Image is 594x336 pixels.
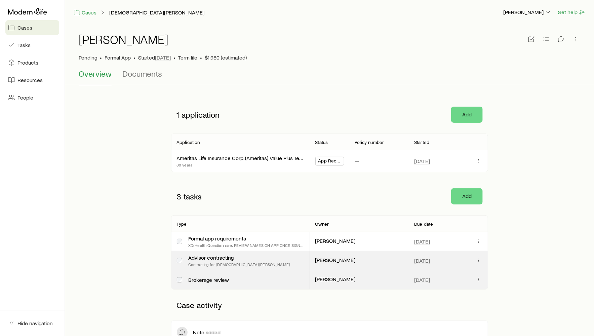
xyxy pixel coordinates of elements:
a: Ameritas Life Insurance Corp. (Ameritas) Value Plus Term [176,155,305,161]
a: Cases [5,20,59,35]
a: Products [5,55,59,70]
p: Owner [315,221,329,227]
a: People [5,90,59,105]
span: [DATE] [414,276,430,283]
span: Overview [79,69,112,78]
span: • [100,54,102,61]
p: [PERSON_NAME] [315,237,356,246]
span: Products [17,59,38,66]
p: [PERSON_NAME] [503,9,552,15]
p: Status [315,140,328,145]
span: Term life [178,54,197,61]
span: $1,980 (estimated) [205,54,247,61]
span: Resources [17,77,43,83]
button: [DEMOGRAPHIC_DATA][PERSON_NAME] [109,9,205,16]
p: Application [176,140,200,145]
span: Cases [17,24,32,31]
span: People [17,94,33,101]
p: XD: Health Questionnaire, REVIEW NAMES ON APP ONCE SIGNED [188,242,304,248]
span: [DATE] [414,238,430,245]
span: Documents [122,69,162,78]
p: [PERSON_NAME] [315,257,356,265]
p: Note added [193,329,221,336]
p: Started [138,54,171,61]
p: 30 years [176,162,305,167]
a: Tasks [5,38,59,52]
a: Advisor contracting [188,254,234,261]
p: Policy number [355,140,384,145]
span: • [133,54,135,61]
p: — [355,158,359,164]
span: • [173,54,175,61]
p: Formal app requirements [188,235,304,242]
p: 1 application [171,105,446,125]
span: Tasks [17,42,31,48]
button: Add [451,107,483,123]
div: Ameritas Life Insurance Corp. (Ameritas) Value Plus Term [176,155,305,162]
button: Hide navigation [5,316,59,331]
p: Pending [79,54,97,61]
span: • [200,54,202,61]
button: Get help [557,8,586,16]
p: Type [176,221,187,227]
p: Started [414,140,429,145]
a: Cases [73,9,97,16]
span: App Received [318,158,342,165]
p: Case activity [171,295,488,315]
p: [PERSON_NAME] [315,276,356,284]
div: Case details tabs [79,69,581,85]
p: Due date [414,221,433,227]
p: Contracting for [DEMOGRAPHIC_DATA][PERSON_NAME] [188,262,290,267]
p: 3 tasks [171,186,446,207]
span: [DATE] [155,54,171,61]
button: [PERSON_NAME] [503,8,552,16]
button: Add [451,188,483,204]
a: Resources [5,73,59,87]
p: Brokerage review [188,276,229,283]
span: [DATE] [414,158,430,164]
h1: [PERSON_NAME] [79,33,168,46]
span: Hide navigation [17,320,53,327]
span: [DATE] [414,257,430,264]
span: Formal App [105,54,131,61]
